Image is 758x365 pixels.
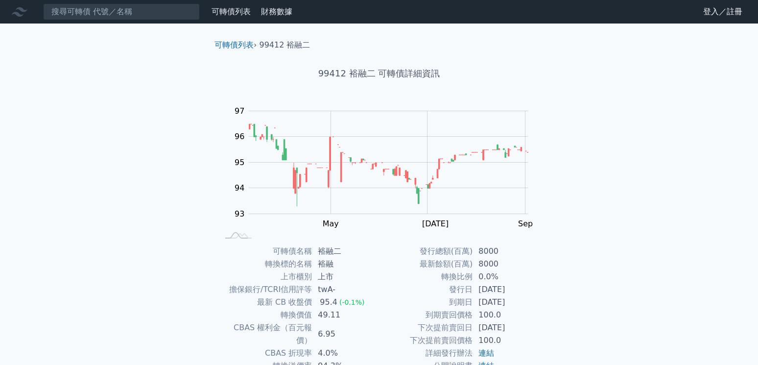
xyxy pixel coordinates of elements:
td: 發行日 [379,283,473,296]
td: [DATE] [473,296,540,309]
tspan: Sep [518,219,533,228]
input: 搜尋可轉債 代號／名稱 [43,3,200,20]
g: Chart [230,106,543,228]
tspan: 93 [235,209,244,219]
td: [DATE] [473,283,540,296]
td: 最新餘額(百萬) [379,258,473,270]
td: 100.0 [473,334,540,347]
g: Series [249,124,528,206]
td: 8000 [473,245,540,258]
tspan: May [323,219,339,228]
a: 可轉債列表 [214,40,254,49]
td: 發行總額(百萬) [379,245,473,258]
h1: 99412 裕融二 可轉債詳細資訊 [207,67,551,80]
td: 上市 [312,270,379,283]
tspan: 94 [235,183,244,193]
a: 可轉債列表 [212,7,251,16]
tspan: [DATE] [422,219,449,228]
tspan: 96 [235,132,244,141]
td: 擔保銀行/TCRI信用評等 [218,283,312,296]
td: CBAS 折現率 [218,347,312,360]
td: 到期日 [379,296,473,309]
td: CBAS 權利金（百元報價） [218,321,312,347]
td: 轉換比例 [379,270,473,283]
td: 4.0% [312,347,379,360]
td: 100.0 [473,309,540,321]
a: 登入／註冊 [695,4,750,20]
td: 下次提前賣回價格 [379,334,473,347]
td: 轉換價值 [218,309,312,321]
span: (-0.1%) [339,298,365,306]
td: 最新 CB 收盤價 [218,296,312,309]
td: 上市櫃別 [218,270,312,283]
td: 6.95 [312,321,379,347]
td: 裕融 [312,258,379,270]
td: 下次提前賣回日 [379,321,473,334]
td: 詳細發行辦法 [379,347,473,360]
tspan: 97 [235,106,244,116]
div: 95.4 [318,296,339,309]
td: 0.0% [473,270,540,283]
a: 財務數據 [261,7,292,16]
li: › [214,39,257,51]
td: 裕融二 [312,245,379,258]
td: twA- [312,283,379,296]
td: 轉換標的名稱 [218,258,312,270]
td: [DATE] [473,321,540,334]
td: 到期賣回價格 [379,309,473,321]
tspan: 95 [235,158,244,167]
td: 49.11 [312,309,379,321]
td: 8000 [473,258,540,270]
li: 99412 裕融二 [260,39,310,51]
a: 連結 [478,348,494,358]
td: 可轉債名稱 [218,245,312,258]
